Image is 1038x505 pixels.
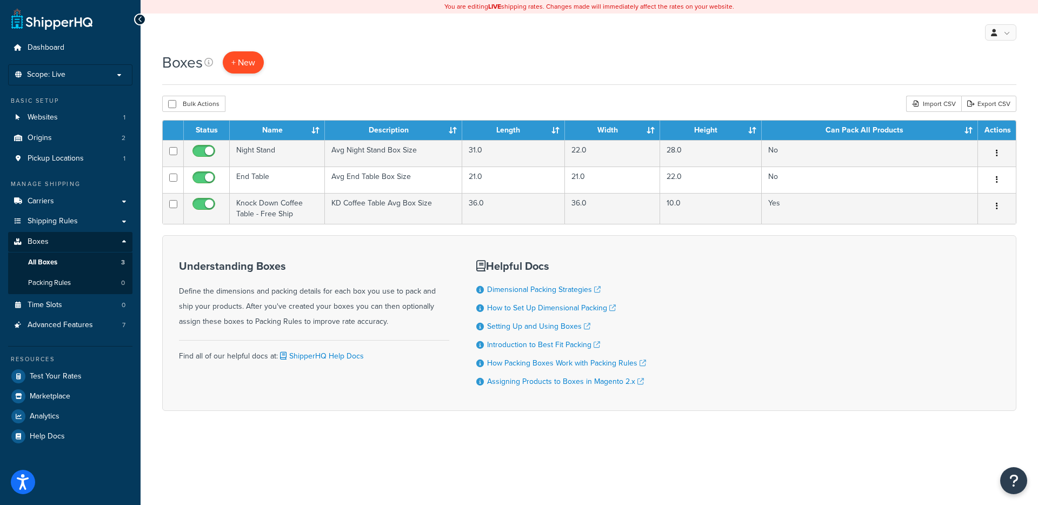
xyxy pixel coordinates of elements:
span: Scope: Live [27,70,65,79]
td: 36.0 [565,193,660,224]
th: Height : activate to sort column ascending [660,121,761,140]
span: 3 [121,258,125,267]
button: Bulk Actions [162,96,225,112]
h1: Boxes [162,52,203,73]
a: All Boxes 3 [8,252,132,273]
th: Status [184,121,230,140]
th: Can Pack All Products : activate to sort column ascending [762,121,978,140]
td: No [762,167,978,193]
span: Boxes [28,237,49,247]
a: How to Set Up Dimensional Packing [487,302,616,314]
li: Pickup Locations [8,149,132,169]
span: Carriers [28,197,54,206]
span: Websites [28,113,58,122]
div: Define the dimensions and packing details for each box you use to pack and ship your products. Af... [179,260,449,329]
a: Boxes [8,232,132,252]
a: Introduction to Best Fit Packing [487,339,600,350]
span: Dashboard [28,43,64,52]
a: ShipperHQ Home [11,8,92,30]
h3: Helpful Docs [476,260,646,272]
b: LIVE [488,2,501,11]
li: Origins [8,128,132,148]
td: 21.0 [462,167,565,193]
a: ShipperHQ Help Docs [278,350,364,362]
li: Boxes [8,232,132,294]
li: Websites [8,108,132,128]
a: Websites 1 [8,108,132,128]
a: Dashboard [8,38,132,58]
td: 36.0 [462,193,565,224]
td: No [762,140,978,167]
span: Origins [28,134,52,143]
span: Pickup Locations [28,154,84,163]
a: Marketplace [8,387,132,406]
div: Import CSV [906,96,961,112]
span: Marketplace [30,392,70,401]
td: Knock Down Coffee Table - Free Ship [230,193,325,224]
th: Name : activate to sort column ascending [230,121,325,140]
span: Shipping Rules [28,217,78,226]
a: Test Your Rates [8,367,132,386]
td: Avg End Table Box Size [325,167,462,193]
span: 0 [122,301,125,310]
button: Open Resource Center [1000,467,1027,494]
td: Avg Night Stand Box Size [325,140,462,167]
td: 22.0 [565,140,660,167]
span: Test Your Rates [30,372,82,381]
a: Help Docs [8,427,132,446]
th: Width : activate to sort column ascending [565,121,660,140]
th: Description : activate to sort column ascending [325,121,462,140]
td: 31.0 [462,140,565,167]
span: Advanced Features [28,321,93,330]
a: Pickup Locations 1 [8,149,132,169]
li: All Boxes [8,252,132,273]
span: 1 [123,113,125,122]
a: Time Slots 0 [8,295,132,315]
span: All Boxes [28,258,57,267]
td: 28.0 [660,140,761,167]
span: Packing Rules [28,278,71,288]
td: KD Coffee Table Avg Box Size [325,193,462,224]
li: Time Slots [8,295,132,315]
span: 0 [121,278,125,288]
a: Shipping Rules [8,211,132,231]
span: 7 [122,321,125,330]
h3: Understanding Boxes [179,260,449,272]
a: Origins 2 [8,128,132,148]
a: Carriers [8,191,132,211]
a: Advanced Features 7 [8,315,132,335]
span: Time Slots [28,301,62,310]
th: Length : activate to sort column ascending [462,121,565,140]
td: End Table [230,167,325,193]
a: Assigning Products to Boxes in Magento 2.x [487,376,644,387]
div: Resources [8,355,132,364]
div: Find all of our helpful docs at: [179,340,449,364]
td: Night Stand [230,140,325,167]
span: 2 [122,134,125,143]
span: + New [231,56,255,69]
td: 21.0 [565,167,660,193]
a: Setting Up and Using Boxes [487,321,590,332]
li: Packing Rules [8,273,132,293]
th: Actions [978,121,1016,140]
a: Analytics [8,407,132,426]
a: + New [223,51,264,74]
a: Export CSV [961,96,1016,112]
td: Yes [762,193,978,224]
div: Basic Setup [8,96,132,105]
td: 10.0 [660,193,761,224]
td: 22.0 [660,167,761,193]
a: Packing Rules 0 [8,273,132,293]
li: Advanced Features [8,315,132,335]
a: How Packing Boxes Work with Packing Rules [487,357,646,369]
div: Manage Shipping [8,180,132,189]
span: 1 [123,154,125,163]
a: Dimensional Packing Strategies [487,284,601,295]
